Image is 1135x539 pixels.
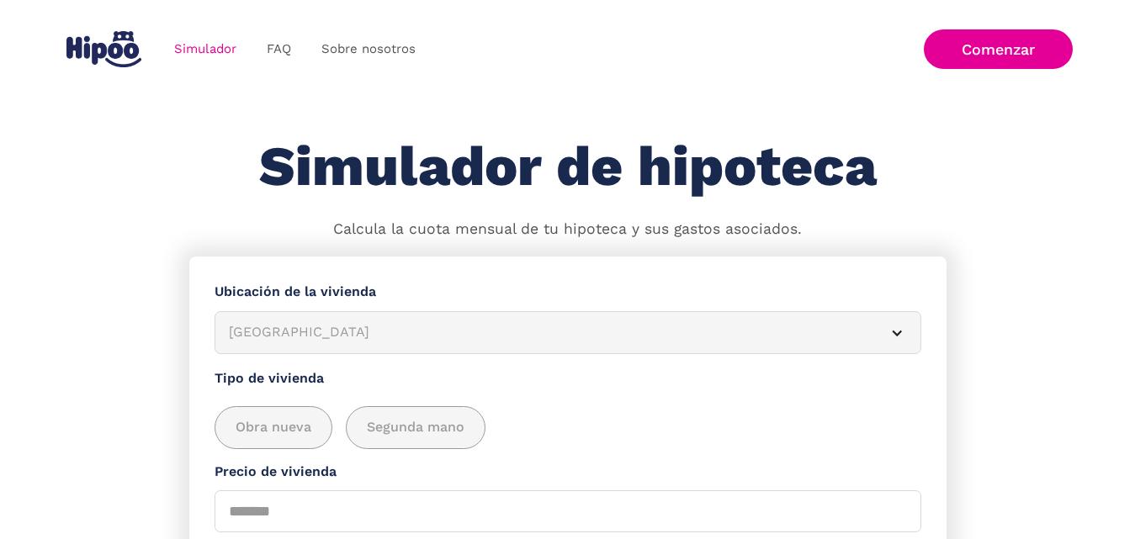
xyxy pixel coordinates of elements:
[367,417,464,438] span: Segunda mano
[215,406,921,449] div: add_description_here
[63,24,146,74] a: home
[259,136,877,198] h1: Simulador de hipoteca
[215,311,921,354] article: [GEOGRAPHIC_DATA]
[215,282,921,303] label: Ubicación de la vivienda
[924,29,1073,69] a: Comenzar
[236,417,311,438] span: Obra nueva
[215,368,921,389] label: Tipo de vivienda
[306,33,431,66] a: Sobre nosotros
[215,462,921,483] label: Precio de vivienda
[159,33,252,66] a: Simulador
[229,322,867,343] div: [GEOGRAPHIC_DATA]
[333,219,802,240] p: Calcula la cuota mensual de tu hipoteca y sus gastos asociados.
[252,33,306,66] a: FAQ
